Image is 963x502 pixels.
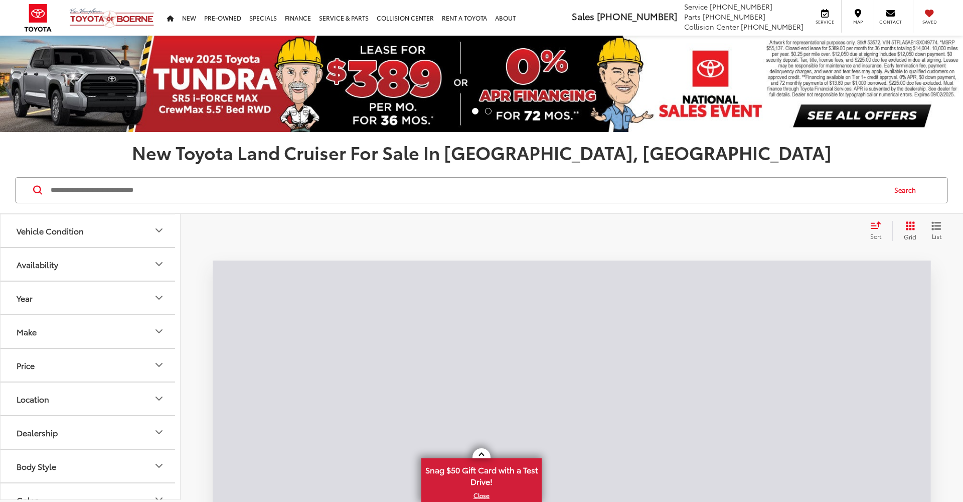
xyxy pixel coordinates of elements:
div: Dealership [153,426,165,438]
span: Contact [879,19,902,25]
span: Map [847,19,869,25]
div: Price [153,359,165,371]
span: Sort [870,232,881,240]
span: [PHONE_NUMBER] [741,22,804,32]
span: Service [684,2,708,12]
button: LocationLocation [1,383,181,415]
span: List [931,232,941,240]
button: MakeMake [1,315,181,348]
span: Sales [572,10,594,23]
button: Search [885,178,930,203]
button: YearYear [1,282,181,314]
div: Make [153,325,165,337]
span: [PHONE_NUMBER] [710,2,772,12]
span: [PHONE_NUMBER] [597,10,677,23]
button: AvailabilityAvailability [1,248,181,281]
button: Body StyleBody Style [1,450,181,482]
span: [PHONE_NUMBER] [703,12,765,22]
div: Year [153,292,165,304]
div: Dealership [17,428,58,437]
button: DealershipDealership [1,416,181,449]
span: Snag $50 Gift Card with a Test Drive! [422,459,541,490]
button: Select sort value [865,221,892,241]
div: Availability [17,260,58,269]
input: Search by Make, Model, or Keyword [50,178,885,202]
div: Year [17,293,33,303]
div: Availability [153,258,165,270]
div: Body Style [153,460,165,472]
div: Location [153,393,165,405]
div: Location [17,394,49,404]
div: Vehicle Condition [17,226,84,235]
span: Service [814,19,836,25]
div: Make [17,327,37,336]
div: Vehicle Condition [153,224,165,236]
button: Grid View [892,221,924,241]
span: Saved [918,19,940,25]
button: PricePrice [1,349,181,382]
div: Price [17,360,35,370]
button: List View [924,221,949,241]
img: Vic Vaughan Toyota of Boerne [69,8,154,28]
span: Grid [904,232,916,241]
button: Vehicle ConditionVehicle Condition [1,214,181,247]
span: Collision Center [684,22,739,32]
span: Parts [684,12,701,22]
div: Body Style [17,461,56,471]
